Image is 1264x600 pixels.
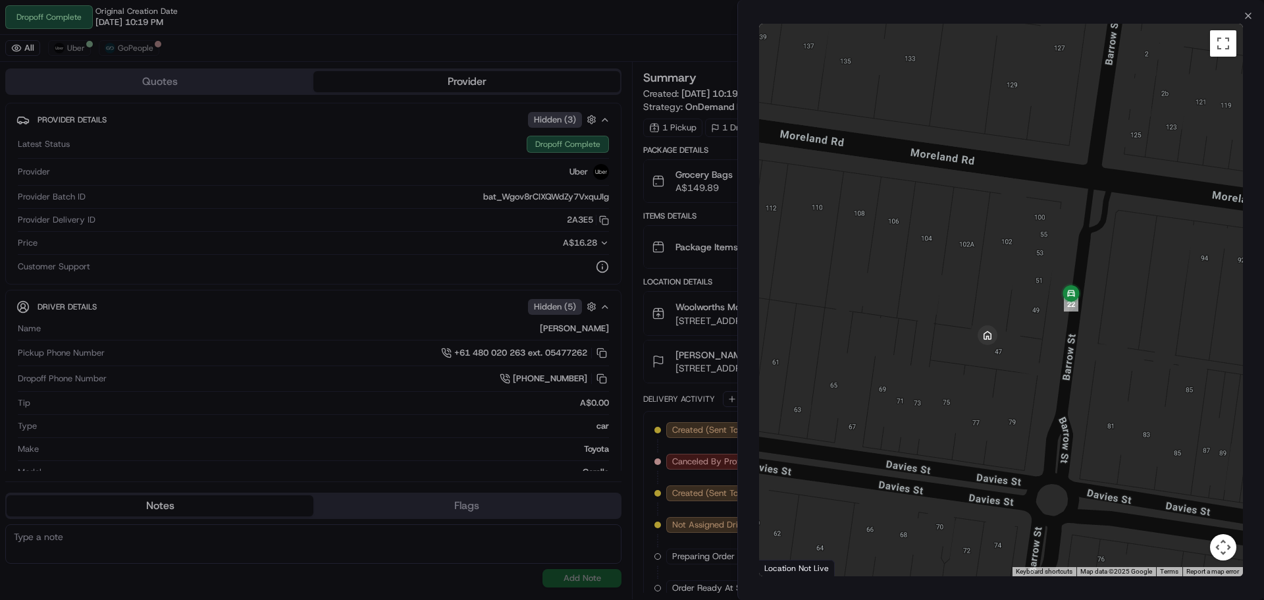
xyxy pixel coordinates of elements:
a: Terms [1160,568,1178,575]
button: Toggle fullscreen view [1210,30,1236,57]
button: Keyboard shortcuts [1016,567,1072,576]
div: 22 [1064,297,1078,312]
a: Open this area in Google Maps (opens a new window) [762,559,806,576]
span: Map data ©2025 Google [1080,568,1152,575]
a: Report a map error [1186,568,1239,575]
img: Google [762,559,806,576]
div: Location Not Live [759,560,835,576]
button: Map camera controls [1210,534,1236,560]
